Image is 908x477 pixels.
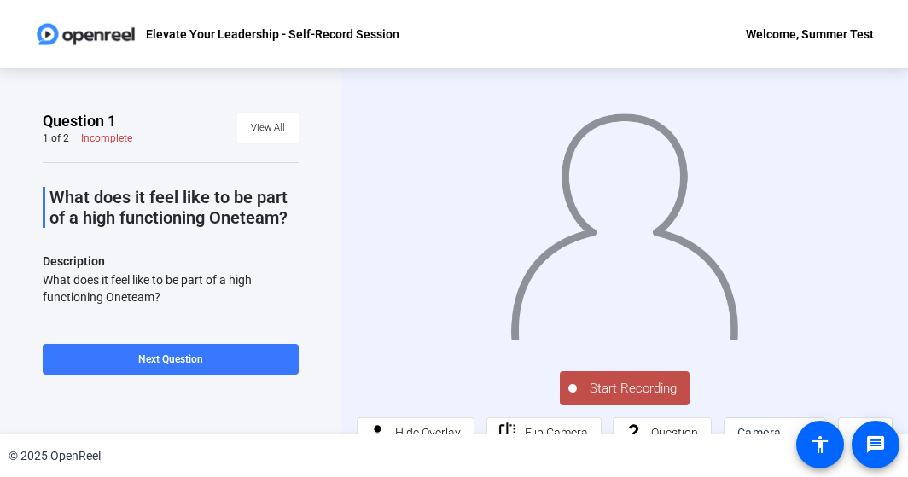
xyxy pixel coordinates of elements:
button: Next Question [43,344,299,375]
span: Flip Camera [525,426,588,439]
div: 1 of 2 [43,131,69,145]
img: OpenReel logo [34,17,137,51]
button: Flip Camera [486,417,602,448]
mat-icon: flip [497,422,518,444]
span: Question [651,426,698,439]
button: Start Recording [560,371,690,405]
mat-icon: message [865,434,886,455]
p: Description [43,251,299,271]
mat-icon: question_mark [623,422,644,444]
mat-icon: person [367,422,388,444]
span: Next Question [138,353,203,365]
button: Hide Overlay [357,417,474,448]
img: overlay [509,100,740,340]
div: © 2025 OpenReel [9,447,101,465]
div: What does it feel like to be part of a high functioning Oneteam? [43,271,299,305]
p: Elevate Your Leadership - Self-Record Session [146,24,399,44]
span: Question 1 [43,111,116,131]
mat-icon: accessibility [810,434,830,455]
div: Incomplete [81,131,132,145]
button: View All [237,113,299,143]
span: Hide Overlay [395,426,461,439]
span: Start Recording [577,379,690,398]
span: Camera [737,426,782,439]
p: What does it feel like to be part of a high functioning Oneteam? [49,187,299,228]
div: Welcome, Summer Test [746,24,874,44]
span: View All [251,115,285,141]
button: Question [613,417,712,448]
